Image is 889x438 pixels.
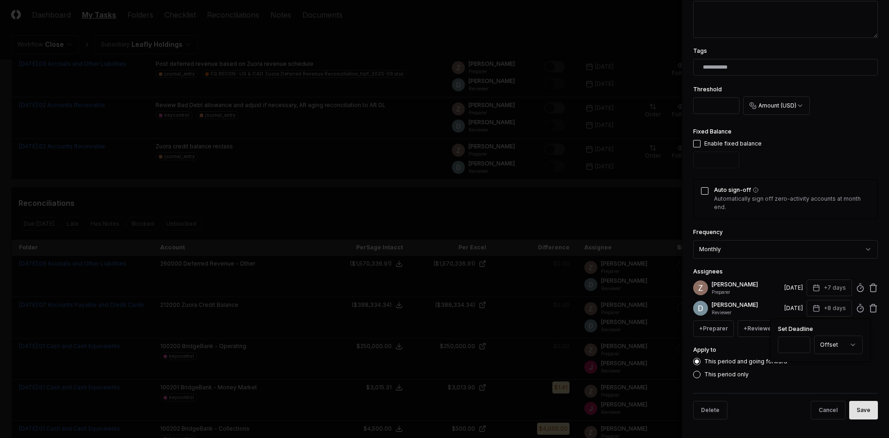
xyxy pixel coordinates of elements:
[712,309,781,316] p: Reviewer
[712,289,781,296] p: Preparer
[693,229,723,235] label: Frequency
[693,280,708,295] img: ACg8ocKnDsamp5-SE65NkOhq35AnOBarAXdzXQ03o9g231ijNgHgyA=s96-c
[693,401,727,419] button: Delete
[712,280,781,289] p: [PERSON_NAME]
[693,86,722,93] label: Threshold
[712,301,781,309] p: [PERSON_NAME]
[693,47,707,54] label: Tags
[693,346,716,353] label: Apply to
[693,301,708,316] img: ACg8ocLeIi4Jlns6Fsr4lO0wQ1XJrFQvF4yUjbLrd1AsCAOmrfa1KQ=s96-c
[811,401,845,419] button: Cancel
[693,268,723,275] label: Assignees
[714,195,870,211] p: Automatically sign off zero-activity accounts at month end.
[778,326,863,332] label: Set Deadline
[704,140,762,148] div: Enable fixed balance
[784,304,803,312] div: [DATE]
[807,300,852,317] button: +8 days
[849,401,878,419] button: Save
[704,359,787,364] label: This period and going forward
[807,279,852,296] button: +7 days
[704,372,749,377] label: This period only
[714,187,870,193] label: Auto sign-off
[784,284,803,292] div: [DATE]
[693,128,732,135] label: Fixed Balance
[753,187,758,193] button: Auto sign-off
[693,320,734,337] button: +Preparer
[738,320,780,337] button: +Reviewer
